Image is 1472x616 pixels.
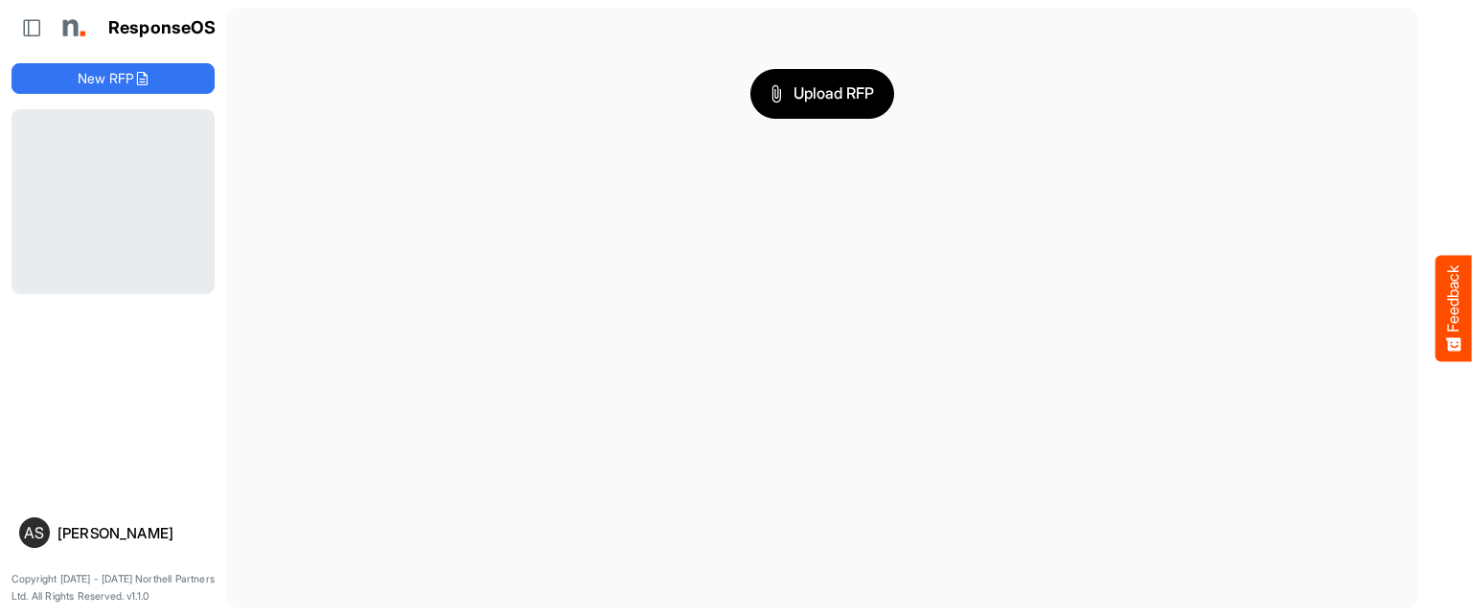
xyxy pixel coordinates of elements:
[11,109,215,294] div: Loading...
[53,9,91,47] img: Northell
[24,525,44,540] span: AS
[1436,255,1472,361] button: Feedback
[11,63,215,94] button: New RFP
[57,526,207,540] div: [PERSON_NAME]
[108,18,217,38] h1: ResponseOS
[770,81,874,106] span: Upload RFP
[750,69,894,119] button: Upload RFP
[11,571,215,605] p: Copyright [DATE] - [DATE] Northell Partners Ltd. All Rights Reserved. v1.1.0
